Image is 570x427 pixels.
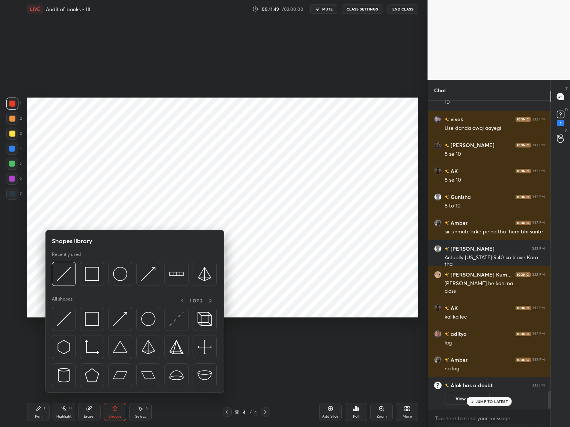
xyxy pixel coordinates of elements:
[532,143,545,147] div: 3:12 PM
[198,267,212,281] img: svg+xml;charset=utf-8,%3Csvg%20xmlns%3D%22http%3A%2F%2Fwww.w3.org%2F2000%2Fsvg%22%20width%3D%2234...
[85,312,99,326] img: svg+xml;charset=utf-8,%3Csvg%20xmlns%3D%22http%3A%2F%2Fwww.w3.org%2F2000%2Fsvg%22%20width%3D%2234...
[445,176,545,184] div: 8 se 10
[445,150,545,158] div: 8 se 10
[44,406,46,410] div: P
[353,415,359,418] div: Poll
[57,267,71,281] img: svg+xml;charset=utf-8,%3Csvg%20xmlns%3D%22http%3A%2F%2Fwww.w3.org%2F2000%2Fsvg%22%20width%3D%2230...
[52,296,72,305] p: All shapes
[445,365,545,373] div: no lag
[85,340,99,354] img: svg+xml;charset=utf-8,%3Csvg%20xmlns%3D%22http%3A%2F%2Fwww.w3.org%2F2000%2Fsvg%22%20width%3D%2233...
[135,415,146,418] div: Select
[27,5,43,14] div: LIVE
[57,340,71,354] img: svg+xml;charset=utf-8,%3Csvg%20xmlns%3D%22http%3A%2F%2Fwww.w3.org%2F2000%2Fsvg%22%20width%3D%2230...
[516,306,531,310] img: iconic-dark.1390631f.png
[342,5,383,14] button: CLASS SETTINGS
[141,368,155,382] img: svg+xml;charset=utf-8,%3Csvg%20xmlns%3D%22http%3A%2F%2Fwww.w3.org%2F2000%2Fsvg%22%20width%3D%2244...
[322,415,339,418] div: Add Slide
[445,339,545,347] div: lag
[445,313,545,321] div: kal ka lec
[6,173,22,185] div: 6
[84,415,95,418] div: Eraser
[113,267,127,281] img: svg+xml;charset=utf-8,%3Csvg%20xmlns%3D%22http%3A%2F%2Fwww.w3.org%2F2000%2Fsvg%22%20width%3D%2236...
[445,358,449,362] img: no-rating-badge.077c3623.svg
[445,273,449,277] img: no-rating-badge.077c3623.svg
[198,340,212,354] img: svg+xml;charset=utf-8,%3Csvg%20xmlns%3D%22http%3A%2F%2Fwww.w3.org%2F2000%2Fsvg%22%20width%3D%2240...
[57,312,71,326] img: svg+xml;charset=utf-8,%3Csvg%20xmlns%3D%22http%3A%2F%2Fwww.w3.org%2F2000%2Fsvg%22%20width%3D%2230...
[516,143,531,147] img: iconic-dark.1390631f.png
[403,415,412,418] div: More
[449,304,458,312] h6: AK
[198,312,212,326] img: svg+xml;charset=utf-8,%3Csvg%20xmlns%3D%22http%3A%2F%2Fwww.w3.org%2F2000%2Fsvg%22%20width%3D%2235...
[445,382,449,389] img: no-rating-badge.077c3623.svg
[565,86,568,92] p: T
[169,267,184,281] img: svg+xml;charset=utf-8,%3Csvg%20xmlns%3D%22http%3A%2F%2Fwww.w3.org%2F2000%2Fsvg%22%20width%3D%2250...
[253,409,258,415] div: 4
[445,195,449,200] img: no-rating-badge.077c3623.svg
[532,247,545,251] div: 3:12 PM
[6,143,22,155] div: 4
[449,356,467,364] h6: Amber
[56,415,72,418] div: Highlight
[46,6,90,13] h4: Audit of banks - III
[516,117,531,122] img: iconic-dark.1390631f.png
[6,128,22,140] div: 3
[445,254,545,268] div: Actually [US_STATE] 9.40 ko leave Kara tha
[141,340,155,354] img: svg+xml;charset=utf-8,%3Csvg%20xmlns%3D%22http%3A%2F%2Fwww.w3.org%2F2000%2Fsvg%22%20width%3D%2234...
[449,115,463,123] h6: vivek
[449,330,467,338] h6: aditya
[516,169,531,173] img: iconic-dark.1390631f.png
[516,195,531,199] img: iconic-dark.1390631f.png
[532,383,545,388] div: 3:13 PM
[434,271,442,278] img: ee2f365983054e17a0a8fd0220be7e3b.jpg
[52,251,81,257] p: Recently used
[198,368,212,382] img: svg+xml;charset=utf-8,%3Csvg%20xmlns%3D%22http%3A%2F%2Fwww.w3.org%2F2000%2Fsvg%22%20width%3D%2238...
[428,101,551,409] div: grid
[557,120,564,126] div: 1
[141,312,155,326] img: svg+xml;charset=utf-8,%3Csvg%20xmlns%3D%22http%3A%2F%2Fwww.w3.org%2F2000%2Fsvg%22%20width%3D%2236...
[190,298,202,304] p: 1 OF 2
[434,167,442,175] img: 2df3816994b4450395fb12688668d8ab.jpg
[449,219,467,227] h6: Amber
[532,221,545,225] div: 3:12 PM
[310,5,337,14] button: mute
[6,188,22,200] div: 7
[241,410,248,414] div: 4
[388,5,418,14] button: End Class
[109,415,121,418] div: Shapes
[532,332,545,336] div: 3:12 PM
[445,118,449,122] img: no-rating-badge.077c3623.svg
[449,382,461,389] h6: Alok
[461,382,493,389] span: has a doubt
[516,221,531,225] img: iconic-dark.1390631f.png
[516,272,531,277] img: iconic-dark.1390631f.png
[532,117,545,122] div: 3:12 PM
[445,332,449,337] img: no-rating-badge.077c3623.svg
[445,247,449,251] img: no-rating-badge.077c3623.svg
[434,141,442,149] img: a358d6efd4b64471b9a414a6fa5ab202.jpg
[565,128,568,134] p: G
[69,406,72,410] div: H
[121,406,123,410] div: L
[434,116,442,123] img: cc3c1c84dcd340a9a7d6cdea15200c3c.jpg
[445,280,545,287] div: [PERSON_NAME] he kahi na ...
[449,141,495,149] h6: [PERSON_NAME]
[434,193,442,201] img: default.png
[169,312,184,326] img: svg+xml;charset=utf-8,%3Csvg%20xmlns%3D%22http%3A%2F%2Fwww.w3.org%2F2000%2Fsvg%22%20width%3D%2230...
[516,358,531,362] img: iconic-dark.1390631f.png
[532,306,545,310] div: 3:12 PM
[250,410,252,414] div: /
[6,113,22,125] div: 2
[377,415,387,418] div: Zoom
[35,415,42,418] div: Pen
[113,340,127,354] img: svg+xml;charset=utf-8,%3Csvg%20xmlns%3D%22http%3A%2F%2Fwww.w3.org%2F2000%2Fsvg%22%20width%3D%2238...
[6,98,21,110] div: 1
[322,6,333,12] span: mute
[449,193,471,201] h6: Gunisha
[445,99,545,106] div: 10
[476,399,508,404] p: JUMP TO LATEST
[146,406,148,410] div: S
[449,245,495,253] h6: [PERSON_NAME]
[445,170,449,174] img: no-rating-badge.077c3623.svg
[445,202,545,210] div: 8 to 10
[6,158,22,170] div: 5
